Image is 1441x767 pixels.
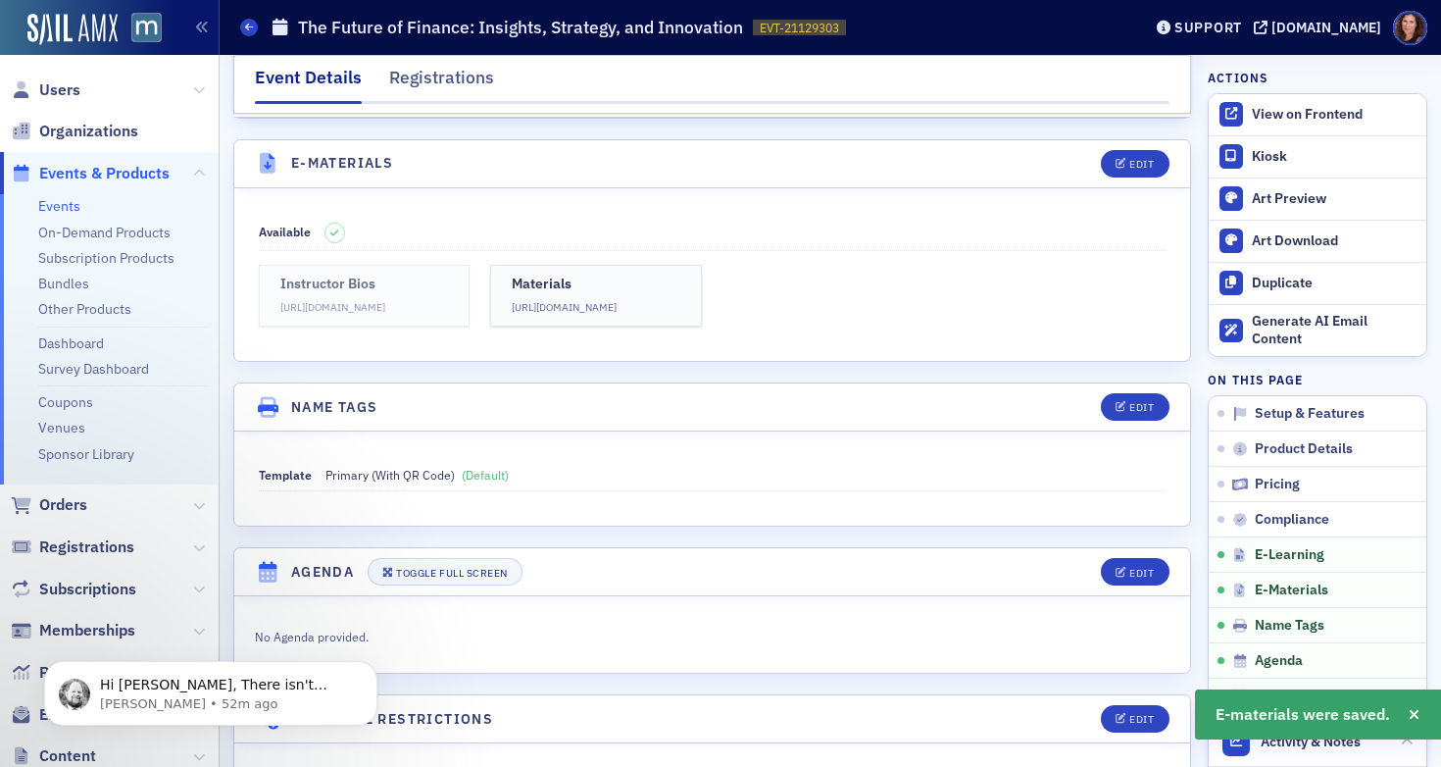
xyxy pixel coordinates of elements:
a: Registrations [11,537,134,558]
span: Name Tags [1255,617,1324,635]
span: Available [259,224,311,239]
div: Edit [1129,568,1154,579]
span: Events & Products [39,163,170,184]
img: SailAMX [27,14,118,45]
h4: E-Materials [291,153,393,174]
a: Sponsor Library [38,445,134,463]
span: Template [259,467,312,483]
div: Edit [1129,714,1154,725]
p: [URL][DOMAIN_NAME] [280,300,449,316]
span: Purchase Restrictions [1255,688,1394,705]
h3: Materials [512,276,680,293]
iframe: Intercom notifications message [15,620,407,757]
a: Art Download [1209,220,1426,262]
span: E-Materials [1255,582,1328,599]
span: Product Details [1255,440,1353,458]
div: No Agenda provided. [255,624,914,645]
span: Registrations [39,537,134,558]
a: Materials[URL][DOMAIN_NAME] [490,265,702,327]
div: Generate AI Email Content [1252,313,1416,347]
span: Compliance [1255,511,1329,529]
div: Kiosk [1252,148,1416,166]
span: E-Learning [1255,546,1324,564]
a: Reports [11,662,95,684]
a: Events [38,197,80,215]
a: Bundles [38,275,89,292]
a: Kiosk [1209,136,1426,178]
span: Users [39,79,80,101]
button: Generate AI Email Content [1209,304,1426,357]
button: [DOMAIN_NAME] [1254,21,1388,34]
div: Registrations [389,65,494,101]
button: Edit [1101,150,1168,178]
span: Setup & Features [1255,405,1365,423]
span: E-materials were saved. [1216,703,1390,727]
a: View on Frontend [1209,94,1426,135]
a: Coupons [38,393,93,411]
span: Primary (With QR Code) [325,467,455,483]
span: Profile [1393,11,1427,45]
span: Activity & Notes [1261,732,1361,752]
a: Email Marketing [11,704,156,726]
h3: Instructor Bios [280,276,449,293]
a: Events & Products [11,163,170,184]
span: Organizations [39,121,138,142]
span: Subscriptions [39,579,136,600]
a: View Homepage [118,13,162,46]
span: Agenda [1255,652,1303,670]
img: SailAMX [131,13,162,43]
div: Toggle Full Screen [396,568,507,579]
button: Edit [1101,393,1168,421]
a: Organizations [11,121,138,142]
div: Art Download [1252,232,1416,250]
span: EVT-21129303 [760,20,839,36]
a: Other Products [38,300,131,318]
a: Dashboard [38,334,104,352]
button: Duplicate [1209,262,1426,304]
span: Orders [39,494,87,516]
a: Art Preview [1209,178,1426,220]
a: Users [11,79,80,101]
a: Orders [11,494,87,516]
button: Edit [1101,705,1168,733]
h4: Agenda [291,562,354,583]
div: Event Details [255,65,362,104]
a: Instructor Bios[URL][DOMAIN_NAME] [259,265,471,327]
h4: On this page [1208,371,1427,388]
a: Venues [38,419,85,436]
p: [URL][DOMAIN_NAME] [512,300,680,316]
button: Edit [1101,558,1168,586]
h1: The Future of Finance: Insights, Strategy, and Innovation [298,16,743,39]
div: Duplicate [1252,275,1416,292]
span: Pricing [1255,476,1300,493]
span: (Default) [462,467,509,483]
button: Toggle Full Screen [368,558,522,586]
div: Art Preview [1252,190,1416,208]
a: Content [11,745,96,767]
h4: Actions [1208,69,1268,86]
a: On-Demand Products [38,224,171,241]
div: View on Frontend [1252,106,1416,124]
div: Edit [1129,402,1154,413]
div: Edit [1129,159,1154,170]
h4: Name Tags [291,397,378,418]
a: Memberships [11,620,135,641]
a: Survey Dashboard [38,360,149,378]
div: [DOMAIN_NAME] [1271,19,1381,36]
a: Subscription Products [38,249,174,267]
div: Support [1174,19,1242,36]
a: Subscriptions [11,579,136,600]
